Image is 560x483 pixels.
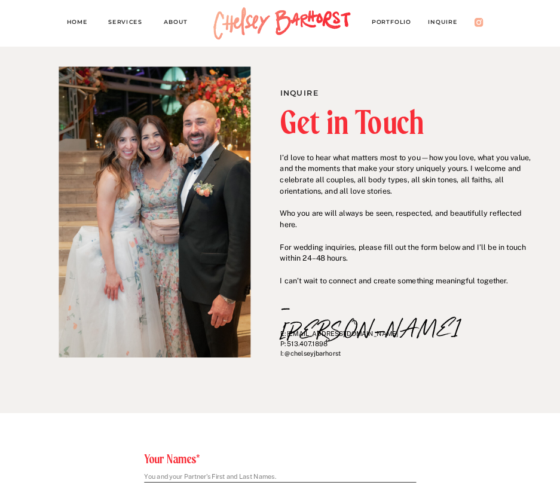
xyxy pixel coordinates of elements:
[428,17,466,30] a: Inquire
[280,296,361,317] p: –[PERSON_NAME]
[280,106,530,138] h2: Get in Touch
[280,152,532,261] p: I’d love to hear what matters most to you—how you love, what you value, and the moments that make...
[67,17,95,30] a: Home
[372,17,420,30] a: PORTFOLIO
[108,17,150,30] a: Services
[280,329,526,371] p: E: [EMAIL_ADDRESS][DOMAIN_NAME] P: 513.407.1898 I: @chelseyjbarhorst
[164,17,196,30] a: About
[280,87,479,96] h1: Inquire
[144,453,415,463] p: Your Names*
